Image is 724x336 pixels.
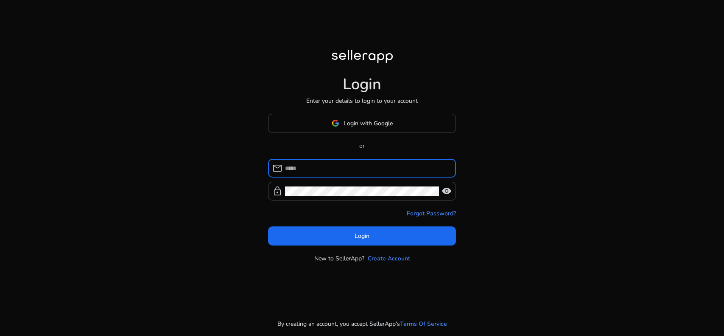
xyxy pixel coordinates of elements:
[344,119,393,128] span: Login with Google
[355,232,369,240] span: Login
[332,119,339,127] img: google-logo.svg
[368,254,410,263] a: Create Account
[272,186,282,196] span: lock
[272,163,282,173] span: mail
[268,141,456,150] p: or
[268,114,456,133] button: Login with Google
[268,226,456,246] button: Login
[314,254,364,263] p: New to SellerApp?
[442,186,452,196] span: visibility
[407,209,456,218] a: Forgot Password?
[400,319,447,328] a: Terms Of Service
[306,96,418,105] p: Enter your details to login to your account
[343,75,381,93] h1: Login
